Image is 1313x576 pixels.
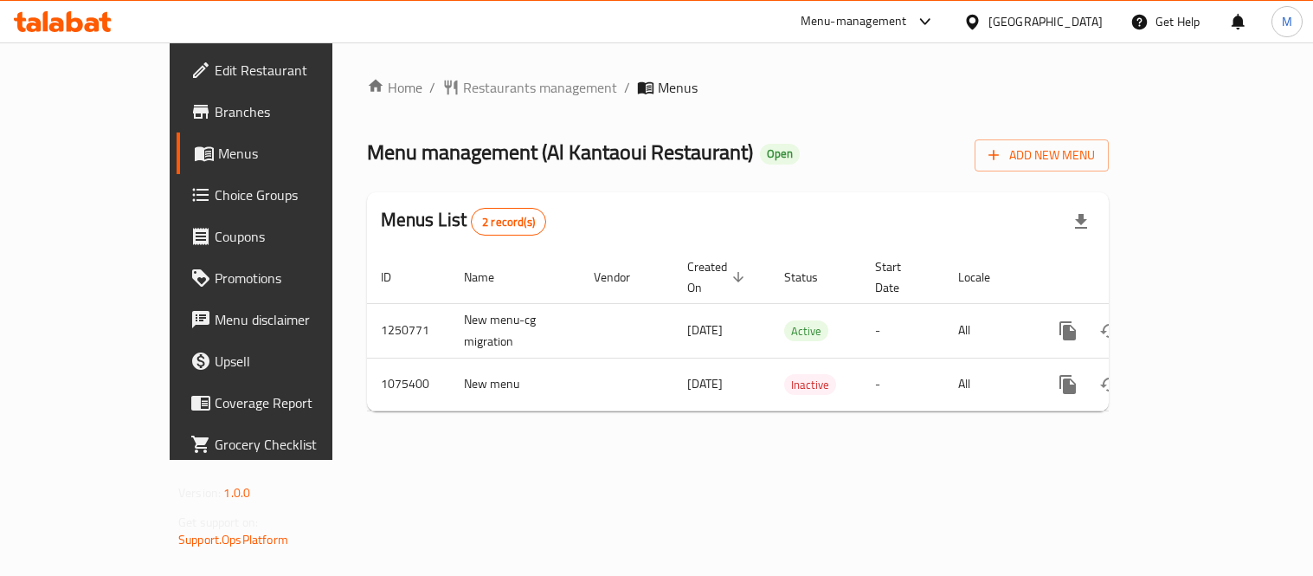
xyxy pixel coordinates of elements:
[442,77,617,98] a: Restaurants management
[658,77,698,98] span: Menus
[429,77,435,98] li: /
[367,133,753,172] span: Menu management ( Al Kantaoui Restaurant )
[1282,12,1292,31] span: M
[944,358,1033,411] td: All
[975,139,1109,172] button: Add New Menu
[177,216,389,257] a: Coupons
[784,374,836,395] div: Inactive
[177,133,389,174] a: Menus
[381,207,546,236] h2: Menus List
[215,434,375,455] span: Grocery Checklist
[958,267,1013,288] span: Locale
[381,267,414,288] span: ID
[367,77,422,98] a: Home
[177,299,389,340] a: Menu disclaimer
[367,303,450,358] td: 1250771
[218,143,375,164] span: Menus
[1089,364,1130,405] button: Change Status
[988,12,1103,31] div: [GEOGRAPHIC_DATA]
[215,60,375,81] span: Edit Restaurant
[471,208,546,236] div: Total records count
[784,267,840,288] span: Status
[223,482,250,504] span: 1.0.0
[687,256,750,298] span: Created On
[1047,364,1089,405] button: more
[177,174,389,216] a: Choice Groups
[177,49,389,91] a: Edit Restaurant
[178,482,221,504] span: Version:
[594,267,653,288] span: Vendor
[687,319,723,341] span: [DATE]
[472,214,545,230] span: 2 record(s)
[760,144,800,165] div: Open
[450,303,580,358] td: New menu-cg migration
[861,358,944,411] td: -
[988,145,1095,166] span: Add New Menu
[215,309,375,330] span: Menu disclaimer
[215,268,375,288] span: Promotions
[784,320,828,341] div: Active
[215,226,375,247] span: Coupons
[177,382,389,424] a: Coverage Report
[177,424,389,465] a: Grocery Checklist
[177,257,389,299] a: Promotions
[1033,251,1227,304] th: Actions
[178,511,258,534] span: Get support on:
[784,375,836,395] span: Inactive
[367,77,1109,98] nav: breadcrumb
[464,267,517,288] span: Name
[801,11,907,32] div: Menu-management
[463,77,617,98] span: Restaurants management
[177,91,389,133] a: Branches
[624,77,630,98] li: /
[215,351,375,372] span: Upsell
[875,256,924,298] span: Start Date
[1089,310,1130,352] button: Change Status
[760,146,800,161] span: Open
[215,392,375,413] span: Coverage Report
[215,101,375,122] span: Branches
[367,251,1227,411] table: enhanced table
[178,528,288,551] a: Support.OpsPlatform
[784,321,828,341] span: Active
[1047,310,1089,352] button: more
[367,358,450,411] td: 1075400
[687,372,723,395] span: [DATE]
[1060,201,1102,243] div: Export file
[177,340,389,382] a: Upsell
[450,358,580,411] td: New menu
[215,184,375,205] span: Choice Groups
[861,303,944,358] td: -
[944,303,1033,358] td: All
